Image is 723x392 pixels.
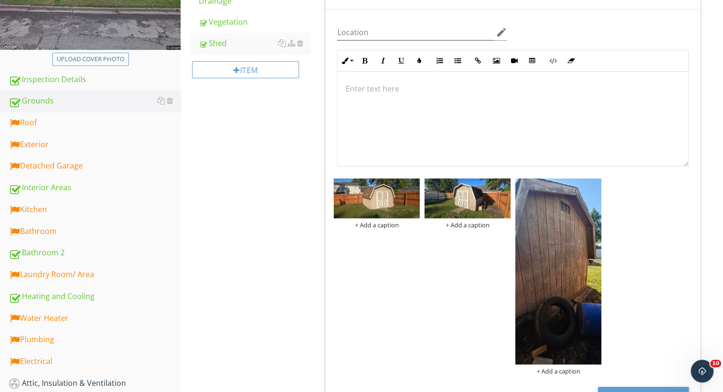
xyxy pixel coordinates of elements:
[515,178,601,364] img: photo.jpg
[9,225,181,238] div: Bathroom
[356,52,374,70] button: Bold (Ctrl+B)
[9,377,181,390] div: Attic, Insulation & Ventilation
[57,55,125,64] div: Upload cover photo
[515,367,601,375] div: + Add a caption
[9,204,181,216] div: Kitchen
[9,269,181,281] div: Laundry Room/ Area
[9,247,181,259] div: Bathroom 2
[9,117,181,129] div: Roof
[561,52,579,70] button: Clear Formatting
[9,182,181,194] div: Interior Areas
[199,16,310,28] div: Vegetation
[496,27,507,38] i: edit
[9,290,181,303] div: Heating and Cooling
[469,52,487,70] button: Insert Link (Ctrl+K)
[9,355,181,368] div: Electrical
[430,52,448,70] button: Ordered List
[424,178,511,218] img: photo.jpg
[337,52,356,70] button: Inline Style
[9,95,181,107] div: Grounds
[334,221,420,229] div: + Add a caption
[448,52,466,70] button: Unordered List
[337,25,494,40] input: Location
[543,52,561,70] button: Code View
[9,74,181,86] div: Inspection Details
[424,221,511,229] div: + Add a caption
[9,312,181,325] div: Water Heater
[199,37,310,49] div: Shed
[410,52,428,70] button: Colors
[505,52,523,70] button: Insert Video
[710,360,721,367] span: 10
[192,61,299,78] div: Item
[392,52,410,70] button: Underline (Ctrl+U)
[9,160,181,172] div: Detached Garage
[9,334,181,346] div: Plumbing
[523,52,541,70] button: Insert Table
[374,52,392,70] button: Italic (Ctrl+I)
[52,53,129,66] button: Upload cover photo
[487,52,505,70] button: Insert Image (Ctrl+P)
[9,139,181,151] div: Exterior
[691,360,713,383] iframe: Intercom live chat
[334,178,420,218] img: photo.jpg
